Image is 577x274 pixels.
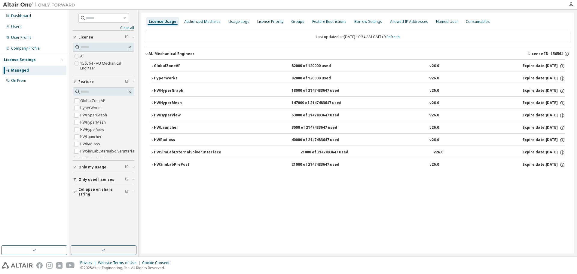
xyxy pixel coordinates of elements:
div: HWSimLabExternalSolverInterface [154,150,221,155]
img: linkedin.svg [56,262,63,269]
div: User Profile [11,35,32,40]
div: Managed [11,68,29,73]
div: HWHyperMesh [154,100,208,106]
button: HyperWorks82000 of 120000 usedv26.0Expire date:[DATE] [150,72,565,85]
button: HWHyperGraph18000 of 2147483647 usedv26.0Expire date:[DATE] [150,84,565,97]
div: HWLauncher [154,125,208,131]
img: youtube.svg [66,262,75,269]
img: Altair One [3,2,78,8]
span: License ID: 156564 [528,51,563,56]
div: Named User [436,19,458,24]
img: instagram.svg [46,262,53,269]
div: Expire date: [DATE] [523,76,565,81]
button: Only used licenses [73,173,134,186]
div: License Usage [149,19,176,24]
label: HWRadioss [80,140,101,148]
div: HWRadioss [154,137,208,143]
div: Groups [291,19,304,24]
div: v26.0 [429,76,439,81]
div: Expire date: [DATE] [523,88,565,94]
button: Only my usage [73,161,134,174]
label: GlobalZoneAP [80,97,106,104]
label: HWHyperGraph [80,112,108,119]
div: Expire date: [DATE] [523,125,565,131]
div: Website Terms of Use [98,260,142,265]
button: GlobalZoneAP82000 of 120000 usedv26.0Expire date:[DATE] [150,60,565,73]
span: Clear filter [125,165,129,170]
div: v26.0 [429,100,439,106]
a: Refresh [386,34,400,39]
button: Collapse on share string [73,185,134,199]
div: Expire date: [DATE] [523,137,565,143]
div: 3000 of 2147483647 used [292,125,346,131]
div: HWHyperView [154,113,208,118]
div: 63000 of 2147483647 used [292,113,346,118]
div: Usage Logs [228,19,249,24]
div: On Prem [11,78,26,83]
div: v26.0 [429,137,439,143]
div: Last updated at: [DATE] 10:34 AM GMT+9 [145,31,570,43]
div: 21000 of 2147483647 used [301,150,355,155]
span: Only my usage [78,165,106,170]
label: 156564 - AU Mechanical Engineer [80,60,134,72]
div: Feature Restrictions [312,19,347,24]
div: Expire date: [DATE] [523,162,565,168]
div: v26.0 [429,113,439,118]
div: v26.0 [429,88,439,94]
div: v26.0 [434,150,443,155]
label: HWSimLabExternalSolverInterface [80,148,139,155]
span: License [78,35,93,40]
span: Clear filter [125,79,129,84]
div: v26.0 [429,63,439,69]
p: © 2025 Altair Engineering, Inc. All Rights Reserved. [80,265,173,270]
div: HWHyperGraph [154,88,208,94]
div: Company Profile [11,46,40,51]
div: Borrow Settings [354,19,382,24]
div: HyperWorks [154,76,208,81]
img: altair_logo.svg [2,262,33,269]
button: Feature [73,75,134,88]
button: HWSimLabPrePost21000 of 2147483647 usedv26.0Expire date:[DATE] [150,158,565,171]
div: Authorized Machines [184,19,221,24]
div: Expire date: [DATE] [523,113,565,118]
div: 40000 of 2147483647 used [292,137,346,143]
span: Collapse on share string [78,187,125,197]
span: Clear filter [125,35,129,40]
div: Dashboard [11,14,31,18]
div: Expire date: [DATE] [523,100,565,106]
button: HWLauncher3000 of 2147483647 usedv26.0Expire date:[DATE] [150,121,565,134]
div: v26.0 [429,162,439,168]
div: Consumables [466,19,490,24]
div: Privacy [80,260,98,265]
div: Expire date: [DATE] [523,150,565,155]
div: GlobalZoneAP [154,63,208,69]
span: Only used licenses [78,177,114,182]
div: HWSimLabPrePost [154,162,208,168]
div: Expire date: [DATE] [523,63,565,69]
div: 82000 of 120000 used [292,63,346,69]
label: HWSimLabPrePost [80,155,113,162]
span: Clear filter [125,177,129,182]
label: All [80,53,86,60]
div: License Priority [257,19,283,24]
div: Users [11,24,22,29]
label: HWHyperView [80,126,105,133]
button: License [73,31,134,44]
button: AU Mechanical EngineerLicense ID: 156564 [145,47,570,60]
span: Clear filter [125,189,129,194]
button: HWSimLabExternalSolverInterface21000 of 2147483647 usedv26.0Expire date:[DATE] [150,146,565,159]
div: AU Mechanical Engineer [148,51,194,56]
img: facebook.svg [36,262,43,269]
div: 147000 of 2147483647 used [292,100,346,106]
label: HWHyperMesh [80,119,107,126]
a: Clear all [73,26,134,30]
div: 82000 of 120000 used [292,76,346,81]
div: Allowed IP Addresses [390,19,428,24]
button: HWHyperMesh147000 of 2147483647 usedv26.0Expire date:[DATE] [150,97,565,110]
div: v26.0 [429,125,439,131]
button: HWHyperView63000 of 2147483647 usedv26.0Expire date:[DATE] [150,109,565,122]
label: HWLauncher [80,133,103,140]
button: HWRadioss40000 of 2147483647 usedv26.0Expire date:[DATE] [150,134,565,147]
div: 18000 of 2147483647 used [292,88,346,94]
div: License Settings [4,57,36,62]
